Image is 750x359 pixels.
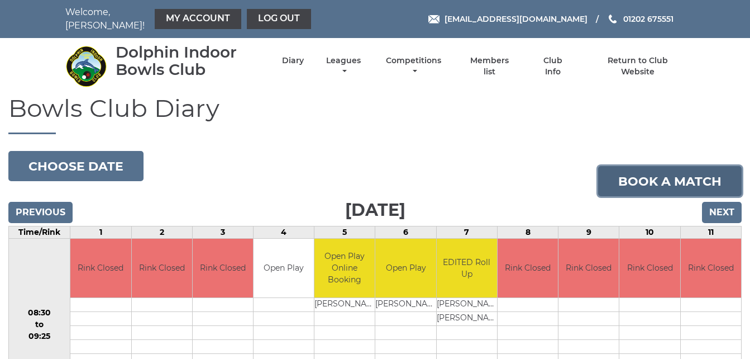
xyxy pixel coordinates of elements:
[497,226,558,239] td: 8
[681,239,741,297] td: Rink Closed
[437,311,497,325] td: [PERSON_NAME]
[437,239,497,297] td: EDITED Roll Up
[254,239,314,297] td: Open Play
[247,9,311,29] a: Log out
[619,239,680,297] td: Rink Closed
[70,226,131,239] td: 1
[590,55,685,77] a: Return to Club Website
[535,55,571,77] a: Club Info
[8,151,144,181] button: Choose date
[436,226,497,239] td: 7
[192,226,253,239] td: 3
[558,226,619,239] td: 9
[464,55,515,77] a: Members list
[680,226,741,239] td: 11
[8,202,73,223] input: Previous
[131,226,192,239] td: 2
[314,297,375,311] td: [PERSON_NAME]
[609,15,617,23] img: Phone us
[70,239,131,297] td: Rink Closed
[282,55,304,66] a: Diary
[65,6,314,32] nav: Welcome, [PERSON_NAME]!
[702,202,742,223] input: Next
[314,226,375,239] td: 5
[314,239,375,297] td: Open Play Online Booking
[375,297,436,311] td: [PERSON_NAME]
[375,239,436,297] td: Open Play
[375,226,436,239] td: 6
[498,239,558,297] td: Rink Closed
[9,226,70,239] td: Time/Rink
[323,55,364,77] a: Leagues
[384,55,445,77] a: Competitions
[445,14,587,24] span: [EMAIL_ADDRESS][DOMAIN_NAME]
[193,239,253,297] td: Rink Closed
[623,14,673,24] span: 01202 675551
[65,45,107,87] img: Dolphin Indoor Bowls Club
[132,239,192,297] td: Rink Closed
[619,226,680,239] td: 10
[428,15,440,23] img: Email
[428,13,587,25] a: Email [EMAIL_ADDRESS][DOMAIN_NAME]
[598,166,742,196] a: Book a match
[558,239,619,297] td: Rink Closed
[607,13,673,25] a: Phone us 01202 675551
[254,226,314,239] td: 4
[116,44,262,78] div: Dolphin Indoor Bowls Club
[8,95,742,134] h1: Bowls Club Diary
[155,9,241,29] a: My Account
[437,297,497,311] td: [PERSON_NAME]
